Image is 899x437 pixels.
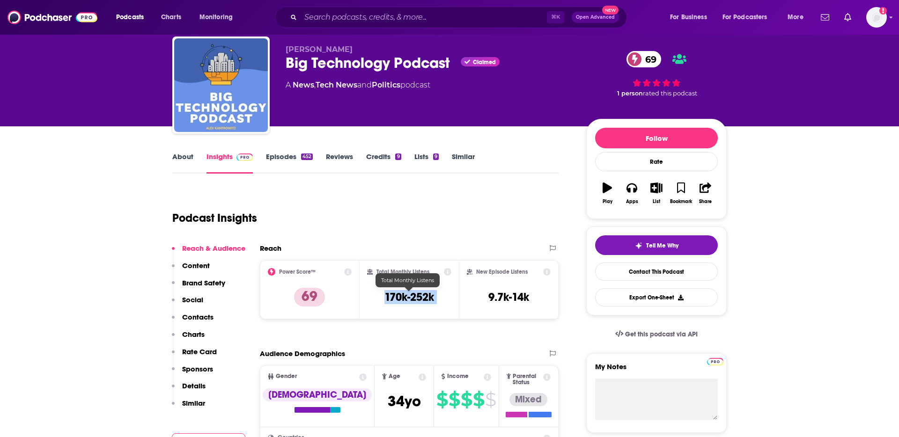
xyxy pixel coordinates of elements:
p: Brand Safety [182,278,225,287]
a: Show notifications dropdown [840,9,855,25]
a: News [293,80,314,89]
img: tell me why sparkle [635,242,642,249]
button: Show profile menu [866,7,887,28]
button: Export One-Sheet [595,288,718,306]
span: More [788,11,803,24]
p: Sponsors [182,364,213,373]
span: Claimed [473,60,496,65]
span: ⌘ K [547,11,564,23]
p: Similar [182,399,205,408]
div: Share [699,199,712,204]
div: [DEMOGRAPHIC_DATA] [263,388,372,401]
span: rated this podcast [643,90,697,97]
div: Rate [595,152,718,171]
button: Brand Safety [172,278,225,296]
span: $ [461,392,472,407]
img: User Profile [866,7,887,28]
h1: Podcast Insights [172,211,257,225]
span: Age [389,373,400,379]
p: Rate Card [182,347,217,356]
span: 1 person [617,90,643,97]
button: Social [172,295,203,313]
button: Content [172,261,210,278]
a: About [172,152,193,174]
button: Share [693,176,718,210]
p: Social [182,295,203,304]
button: Follow [595,128,718,148]
span: $ [473,392,484,407]
div: 69 1 personrated this podcast [586,45,727,103]
button: open menu [110,10,156,25]
a: 69 [626,51,661,67]
span: Charts [161,11,181,24]
button: tell me why sparkleTell Me Why [595,235,718,255]
span: Monitoring [199,11,233,24]
button: open menu [193,10,245,25]
span: New [602,6,619,15]
h2: Power Score™ [279,269,316,275]
a: Politics [372,80,400,89]
button: Bookmark [669,176,693,210]
span: and [357,80,372,89]
span: Total Monthly Listens [381,277,434,284]
span: Parental Status [513,373,541,386]
span: 69 [636,51,661,67]
div: Search podcasts, credits, & more... [284,7,636,28]
p: Content [182,261,210,270]
span: 34 yo [388,392,421,410]
p: Charts [182,330,205,339]
p: Contacts [182,313,214,321]
button: Rate Card [172,347,217,364]
span: Logged in as MDutt35 [866,7,887,28]
button: Similar [172,399,205,416]
h2: Audience Demographics [260,349,345,358]
div: Mixed [509,393,547,406]
a: Similar [452,152,475,174]
div: List [653,199,660,204]
button: Contacts [172,313,214,330]
a: Get this podcast via API [608,323,705,346]
label: My Notes [595,362,718,379]
img: Podchaser Pro [707,358,723,365]
button: Reach & Audience [172,244,245,261]
img: Big Technology Podcast [174,38,268,132]
span: $ [485,392,496,407]
p: Details [182,381,206,390]
span: $ [449,392,460,407]
span: Get this podcast via API [625,330,698,338]
span: Income [447,373,469,379]
span: For Podcasters [722,11,767,24]
div: Play [603,199,612,204]
a: Episodes452 [266,152,313,174]
h3: 170k-252k [384,290,434,304]
button: Charts [172,330,205,347]
h2: Reach [260,244,281,253]
svg: Add a profile image [879,7,887,15]
div: 452 [301,153,313,160]
button: Open AdvancedNew [572,12,619,23]
a: Charts [155,10,187,25]
span: $ [436,392,448,407]
img: Podchaser - Follow, Share and Rate Podcasts [7,8,97,26]
span: Open Advanced [576,15,615,20]
div: 9 [395,153,401,160]
span: Gender [276,373,297,379]
img: Podchaser Pro [236,153,253,161]
div: A podcast [286,80,430,91]
a: Show notifications dropdown [817,9,833,25]
button: List [644,176,669,210]
div: Apps [626,199,638,204]
a: Tech News [316,80,357,89]
button: Details [172,381,206,399]
p: Reach & Audience [182,244,245,253]
a: Reviews [326,152,353,174]
a: InsightsPodchaser Pro [206,152,253,174]
div: Bookmark [670,199,692,204]
button: open menu [716,10,781,25]
button: Play [595,176,619,210]
h2: New Episode Listens [476,269,528,275]
input: Search podcasts, credits, & more... [301,10,547,25]
h2: Total Monthly Listens [376,269,429,275]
